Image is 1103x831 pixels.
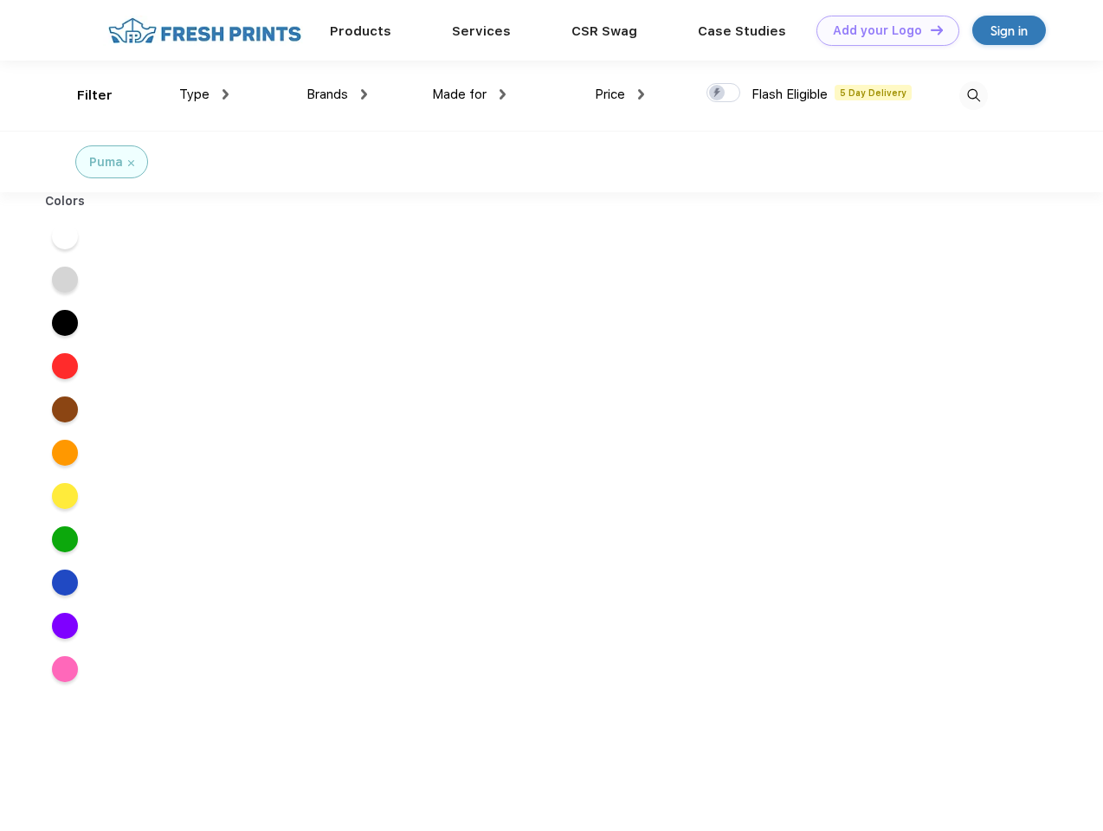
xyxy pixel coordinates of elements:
[179,87,210,102] span: Type
[361,89,367,100] img: dropdown.png
[432,87,487,102] span: Made for
[959,81,988,110] img: desktop_search.svg
[452,23,511,39] a: Services
[128,160,134,166] img: filter_cancel.svg
[595,87,625,102] span: Price
[89,153,123,171] div: Puma
[32,192,99,210] div: Colors
[931,25,943,35] img: DT
[223,89,229,100] img: dropdown.png
[835,85,912,100] span: 5 Day Delivery
[638,89,644,100] img: dropdown.png
[751,87,828,102] span: Flash Eligible
[500,89,506,100] img: dropdown.png
[306,87,348,102] span: Brands
[972,16,1046,45] a: Sign in
[77,86,113,106] div: Filter
[833,23,922,38] div: Add your Logo
[571,23,637,39] a: CSR Swag
[990,21,1028,41] div: Sign in
[330,23,391,39] a: Products
[103,16,306,46] img: fo%20logo%202.webp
